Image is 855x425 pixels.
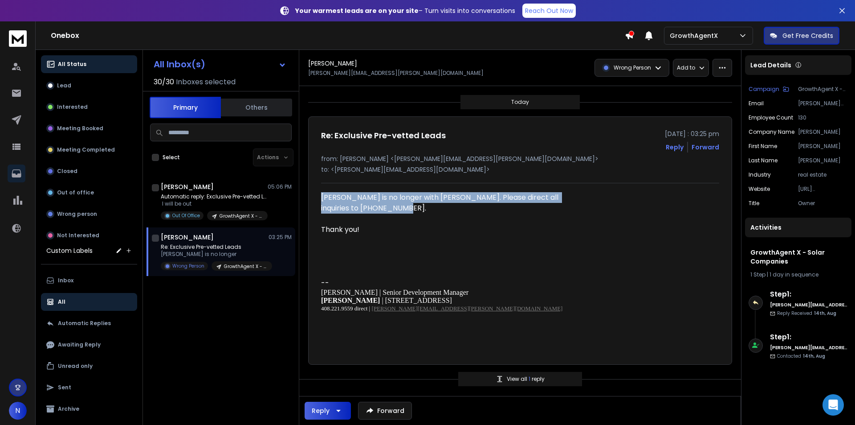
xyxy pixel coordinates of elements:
[163,154,180,161] label: Select
[41,184,137,202] button: Out of office
[57,210,97,218] p: Wrong person
[41,400,137,418] button: Archive
[161,243,268,251] p: Re: Exclusive Pre-vetted Leads
[321,192,581,214] div: [PERSON_NAME] is no longer with [PERSON_NAME]. Please direct all inquiries to [PHONE_NUMBER].
[220,213,262,219] p: GrowthAgent X - Solar Companies
[749,186,770,193] p: website
[321,289,581,297] p: [PERSON_NAME] | Senior Development Manager
[41,120,137,137] button: Meeting Booked
[51,30,625,41] h1: Onebox
[58,277,73,284] p: Inbox
[750,248,846,266] h1: GrowthAgent X - Solar Companies
[269,234,292,241] p: 03:25 PM
[321,165,719,174] p: to: <[PERSON_NAME][EMAIL_ADDRESS][DOMAIN_NAME]>
[798,100,848,107] p: [PERSON_NAME][EMAIL_ADDRESS][PERSON_NAME][DOMAIN_NAME]
[172,212,200,219] p: Out Of Office
[58,61,86,68] p: All Status
[58,363,93,370] p: Unread only
[161,182,214,191] h1: [PERSON_NAME]
[321,154,719,163] p: from: [PERSON_NAME] <[PERSON_NAME][EMAIL_ADDRESS][PERSON_NAME][DOMAIN_NAME]>
[9,402,27,420] button: N
[161,193,268,200] p: Automatic reply: Exclusive Pre-vetted Leads
[749,200,759,207] p: title
[750,61,791,70] p: Lead Details
[9,30,27,47] img: logo
[57,125,103,132] p: Meeting Booked
[312,406,330,415] div: Reply
[750,271,846,278] div: |
[321,297,380,304] b: [PERSON_NAME]
[308,59,357,68] h1: [PERSON_NAME]
[770,332,848,342] h6: Step 1 :
[749,128,794,136] p: Company Name
[58,341,101,348] p: Awaiting Reply
[172,263,204,269] p: Wrong Person
[41,314,137,332] button: Automatic Replies
[268,183,292,190] p: 05:06 PM
[749,114,793,121] p: Employee Count
[41,379,137,396] button: Sent
[154,77,174,87] span: 30 / 30
[305,402,351,420] button: Reply
[147,55,293,73] button: All Inbox(s)
[161,200,268,207] p: I will be out
[782,31,833,40] p: Get Free Credits
[749,100,764,107] p: Email
[665,129,719,138] p: [DATE] : 03:25 pm
[150,97,221,118] button: Primary
[764,27,839,45] button: Get Free Credits
[41,205,137,223] button: Wrong person
[308,70,484,77] p: [PERSON_NAME][EMAIL_ADDRESS][PERSON_NAME][DOMAIN_NAME]
[614,64,651,71] p: Wrong Person
[507,375,545,383] p: View all reply
[57,232,99,239] p: Not Interested
[749,86,789,93] button: Campaign
[677,64,695,71] p: Add to
[57,146,115,153] p: Meeting Completed
[57,82,71,89] p: Lead
[777,353,825,359] p: Contacted
[58,320,111,327] p: Automatic Replies
[176,77,236,87] h3: Inboxes selected
[358,402,412,420] button: Forward
[769,271,818,278] span: 1 day in sequence
[58,384,71,391] p: Sent
[522,4,576,18] a: Reach Out Now
[749,171,771,178] p: industry
[666,143,684,152] button: Reply
[41,272,137,289] button: Inbox
[803,353,825,359] span: 14th, Aug
[798,171,848,178] p: real estate
[371,305,562,312] a: [PERSON_NAME][EMAIL_ADDRESS][PERSON_NAME][DOMAIN_NAME]
[798,114,848,121] p: 130
[57,189,94,196] p: Out of office
[814,310,836,317] span: 14th, Aug
[770,289,848,300] h6: Step 1 :
[777,310,836,317] p: Reply Received
[57,103,88,111] p: Interested
[161,251,268,258] p: [PERSON_NAME] is no longer
[41,77,137,95] button: Lead
[321,224,581,235] div: Thank you!
[295,6,515,15] p: – Turn visits into conversations
[41,293,137,311] button: All
[770,301,848,308] h6: [PERSON_NAME][EMAIL_ADDRESS][DOMAIN_NAME]
[798,157,848,164] p: [PERSON_NAME]
[321,305,370,312] span: 408.221.9559 direct |
[525,6,573,15] p: Reach Out Now
[41,141,137,159] button: Meeting Completed
[529,375,532,383] span: 1
[822,394,844,416] div: Open Intercom Messenger
[798,86,848,93] p: GrowthAgent X - Solar Companies
[321,192,588,352] div: --
[46,246,93,255] h3: Custom Labels
[749,157,778,164] p: Last Name
[321,297,581,305] p: | [STREET_ADDRESS]
[154,60,205,69] h1: All Inbox(s)
[511,99,529,106] p: Today
[798,200,848,207] p: Owner
[224,263,267,270] p: GrowthAgent X - Solar Companies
